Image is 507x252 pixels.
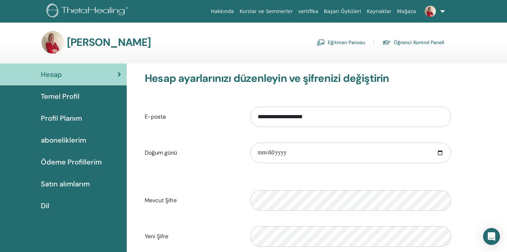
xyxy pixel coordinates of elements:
a: Başarı Öyküleri [321,5,364,18]
img: logo.png [46,4,131,19]
a: Eğitmen Panosu [317,37,365,48]
div: Open Intercom Messenger [483,228,500,245]
a: sertifika [295,5,321,18]
img: default.jpg [42,31,64,54]
a: Hakkında [208,5,237,18]
a: Kaynaklar [364,5,394,18]
span: Dil [41,200,49,211]
span: Satın alımlarım [41,179,90,189]
img: default.jpg [425,6,436,17]
label: Yeni Şifre [139,230,245,243]
a: Öğrenci Kontrol Paneli [382,37,444,48]
a: Kurslar ve Seminerler [237,5,295,18]
span: Ödeme Profillerim [41,157,102,167]
label: E-posta [139,110,245,124]
a: Mağaza [394,5,419,18]
img: graduation-cap.svg [382,40,391,46]
label: Mevcut Şifre [139,194,245,207]
img: chalkboard-teacher.svg [317,39,325,46]
h3: Hesap ayarlarınızı düzenleyin ve şifrenizi değiştirin [145,72,451,85]
span: Temel Profil [41,91,80,102]
h3: [PERSON_NAME] [67,36,151,49]
span: Hesap [41,69,62,80]
span: Profil Planım [41,113,82,124]
label: Doğum günü [139,146,245,160]
span: aboneliklerim [41,135,86,145]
